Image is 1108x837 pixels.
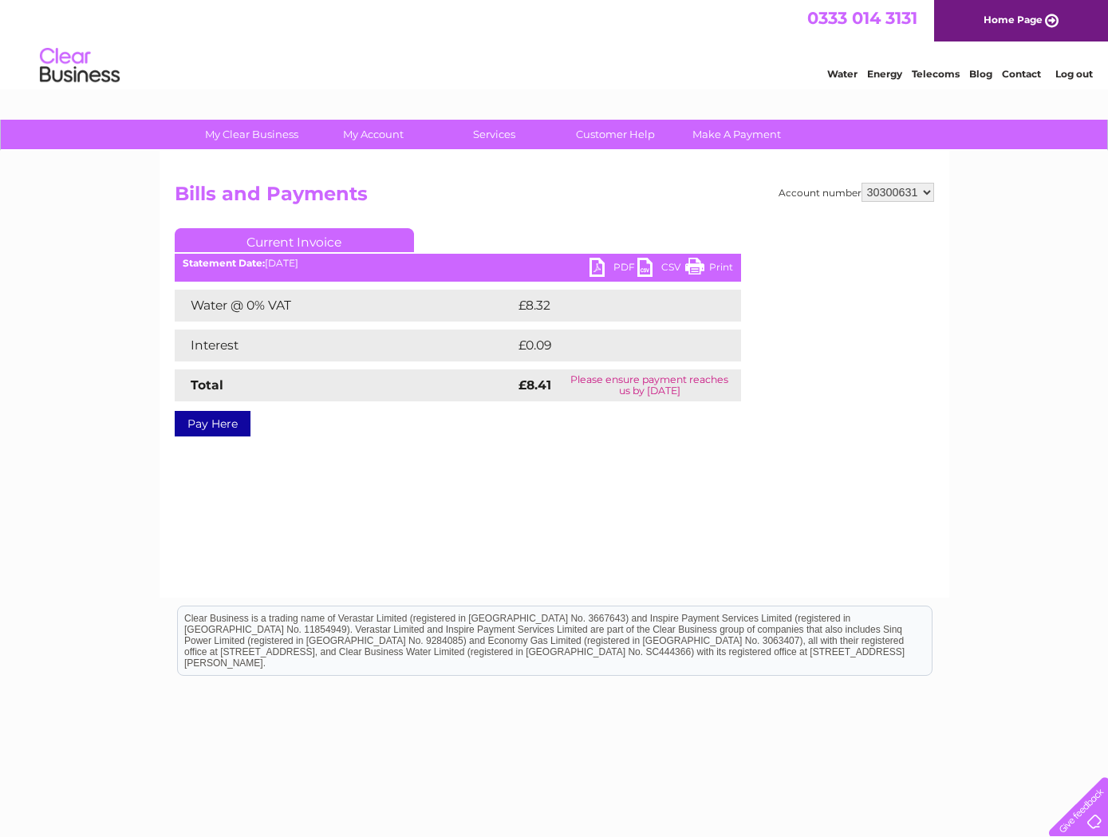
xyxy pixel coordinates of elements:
a: 0333 014 3131 [807,8,917,28]
a: Make A Payment [671,120,802,149]
b: Statement Date: [183,257,265,269]
a: My Account [307,120,439,149]
a: Customer Help [550,120,681,149]
a: Telecoms [912,68,960,80]
a: Energy [867,68,902,80]
a: Print [685,258,733,281]
strong: £8.41 [519,377,551,393]
a: Blog [969,68,992,80]
a: Pay Here [175,411,250,436]
h2: Bills and Payments [175,183,934,213]
a: Services [428,120,560,149]
div: Account number [779,183,934,202]
td: £0.09 [515,330,704,361]
td: Please ensure payment reaches us by [DATE] [558,369,740,401]
a: Water [827,68,858,80]
td: £8.32 [515,290,704,322]
td: Water @ 0% VAT [175,290,515,322]
a: PDF [589,258,637,281]
td: Interest [175,330,515,361]
strong: Total [191,377,223,393]
img: logo.png [39,41,120,90]
a: CSV [637,258,685,281]
div: Clear Business is a trading name of Verastar Limited (registered in [GEOGRAPHIC_DATA] No. 3667643... [178,9,932,77]
a: My Clear Business [186,120,317,149]
a: Log out [1055,68,1093,80]
a: Contact [1002,68,1041,80]
a: Current Invoice [175,228,414,252]
div: [DATE] [175,258,741,269]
